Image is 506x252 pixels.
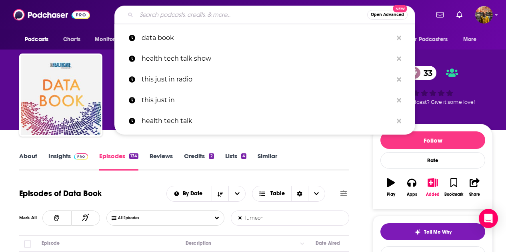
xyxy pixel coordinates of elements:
[464,173,485,202] button: Share
[142,69,393,90] p: this just in radio
[393,5,407,12] span: New
[209,153,214,159] div: 2
[380,152,485,169] div: Rate
[252,186,325,202] button: Choose View
[106,210,224,226] button: Choose List Listened
[19,216,42,220] div: Mark All
[414,229,421,235] img: tell me why sparkle
[58,32,85,47] a: Charts
[373,61,493,110] div: 33Good podcast? Give it some love!
[167,191,212,196] button: open menu
[298,239,307,248] button: Column Actions
[409,34,448,45] span: For Podcasters
[42,238,60,248] div: Episode
[408,66,436,80] a: 33
[228,186,245,201] button: open menu
[142,48,393,69] p: health tech talk show
[469,192,480,197] div: Share
[380,223,485,240] button: tell me why sparkleTell Me Why
[74,153,88,160] img: Podchaser Pro
[416,66,436,80] span: 33
[89,32,134,47] button: open menu
[291,186,308,201] div: Sort Direction
[316,238,340,248] div: Date Aired
[391,99,475,105] span: Good podcast? Give it some love!
[48,152,88,171] a: InsightsPodchaser Pro
[422,173,443,202] button: Added
[63,34,80,45] span: Charts
[114,111,415,131] a: health tech talk
[19,189,102,198] h1: Episodes of Data Book
[142,28,393,48] p: data book
[479,209,498,228] div: Open Intercom Messenger
[258,152,277,171] a: Similar
[114,90,415,111] a: this just in
[401,173,422,202] button: Apps
[453,8,466,22] a: Show notifications dropdown
[19,32,59,47] button: open menu
[371,13,404,17] span: Open Advanced
[142,111,393,131] p: health tech talk
[404,32,459,47] button: open menu
[444,192,463,197] div: Bookmark
[270,191,285,196] span: Table
[95,34,123,45] span: Monitoring
[463,34,477,45] span: More
[136,8,367,21] input: Search podcasts, credits, & more...
[114,6,415,24] div: Search podcasts, credits, & more...
[407,192,417,197] div: Apps
[150,152,173,171] a: Reviews
[21,55,101,135] img: Data Book
[142,90,393,111] p: this just in
[433,8,447,22] a: Show notifications dropdown
[458,32,487,47] button: open menu
[475,6,493,24] button: Show profile menu
[426,192,440,197] div: Added
[241,153,246,159] div: 4
[424,229,452,235] span: Tell Me Why
[186,238,211,248] div: Description
[387,192,395,197] div: Play
[380,131,485,149] button: Follow
[129,153,138,159] div: 134
[114,69,415,90] a: this just in radio
[166,186,246,202] h2: Choose List sort
[184,152,214,171] a: Credits2
[114,48,415,69] a: health tech talk show
[183,191,205,196] span: By Date
[475,6,493,24] img: User Profile
[443,173,464,202] button: Bookmark
[212,186,228,201] button: Sort Direction
[13,7,90,22] img: Podchaser - Follow, Share and Rate Podcasts
[99,152,138,171] a: Episodes134
[19,152,37,171] a: About
[475,6,493,24] span: Logged in as hratnayake
[225,152,246,171] a: Lists4
[118,216,155,220] span: All Episodes
[114,28,415,48] a: data book
[367,10,408,20] button: Open AdvancedNew
[380,173,401,202] button: Play
[25,34,48,45] span: Podcasts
